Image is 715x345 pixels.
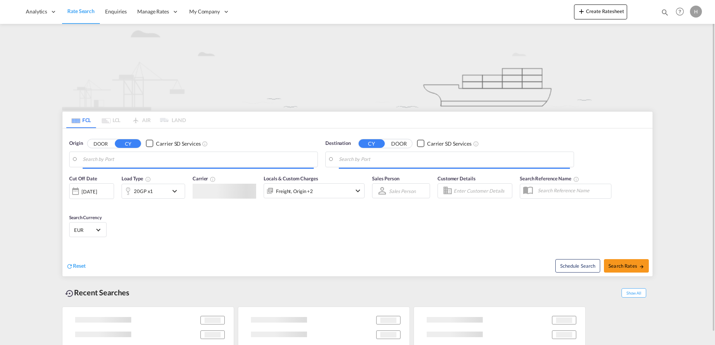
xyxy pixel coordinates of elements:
[353,186,362,195] md-icon: icon-chevron-down
[145,176,151,182] md-icon: icon-information-outline
[82,188,97,195] div: [DATE]
[388,186,417,196] md-select: Sales Person
[69,215,102,220] span: Search Currency
[115,139,141,148] button: CY
[88,139,114,148] button: DOOR
[189,8,220,15] span: My Company
[65,289,74,298] md-icon: icon-backup-restore
[170,187,183,196] md-icon: icon-chevron-down
[427,140,472,147] div: Carrier SD Services
[574,4,627,19] button: icon-plus 400-fgCreate Ratesheet
[105,8,127,15] span: Enquiries
[69,140,83,147] span: Origin
[202,141,208,147] md-icon: Unchecked: Search for CY (Container Yard) services for all selected carriers.Checked : Search for...
[454,185,510,196] input: Enter Customer Details
[573,176,579,182] md-icon: Your search will be saved by the below given name
[661,8,669,19] div: icon-magnify
[74,227,95,233] span: EUR
[673,5,690,19] div: Help
[69,198,75,208] md-datepicker: Select
[577,7,586,16] md-icon: icon-plus 400-fg
[66,263,73,270] md-icon: icon-refresh
[66,262,86,270] div: icon-refreshReset
[73,224,102,235] md-select: Select Currency: € EUREuro
[622,288,646,298] span: Show All
[604,259,649,273] button: Search Ratesicon-arrow-right
[26,8,47,15] span: Analytics
[534,185,611,196] input: Search Reference Name
[210,176,216,182] md-icon: The selected Trucker/Carrierwill be displayed in the rate results If the rates are from another f...
[359,139,385,148] button: CY
[372,175,399,181] span: Sales Person
[66,112,96,128] md-tab-item: FCL
[473,141,479,147] md-icon: Unchecked: Search for CY (Container Yard) services for all selected carriers.Checked : Search for...
[520,175,579,181] span: Search Reference Name
[62,284,132,301] div: Recent Searches
[690,6,702,18] div: H
[69,183,114,199] div: [DATE]
[386,139,412,148] button: DOOR
[193,175,216,181] span: Carrier
[73,262,86,269] span: Reset
[69,175,97,181] span: Cut Off Date
[555,259,600,273] button: Note: By default Schedule search will only considerorigin ports, destination ports and cut off da...
[264,175,318,181] span: Locals & Custom Charges
[62,24,653,111] img: new-FCL.png
[122,184,185,199] div: 20GP x1icon-chevron-down
[122,175,151,181] span: Load Type
[83,154,314,165] input: Search by Port
[66,112,186,128] md-pagination-wrapper: Use the left and right arrow keys to navigate between tabs
[325,140,351,147] span: Destination
[608,263,644,269] span: Search Rates
[339,154,570,165] input: Search by Port
[137,8,169,15] span: Manage Rates
[673,5,686,18] span: Help
[134,186,153,196] div: 20GP x1
[276,186,313,196] div: Freight Origin Destination Factory Stuffing
[417,140,472,147] md-checkbox: Checkbox No Ink
[438,175,475,181] span: Customer Details
[156,140,200,147] div: Carrier SD Services
[146,140,200,147] md-checkbox: Checkbox No Ink
[67,8,95,14] span: Rate Search
[639,264,644,269] md-icon: icon-arrow-right
[661,8,669,16] md-icon: icon-magnify
[62,128,653,276] div: Origin DOOR CY Checkbox No InkUnchecked: Search for CY (Container Yard) services for all selected...
[264,183,365,198] div: Freight Origin Destination Factory Stuffingicon-chevron-down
